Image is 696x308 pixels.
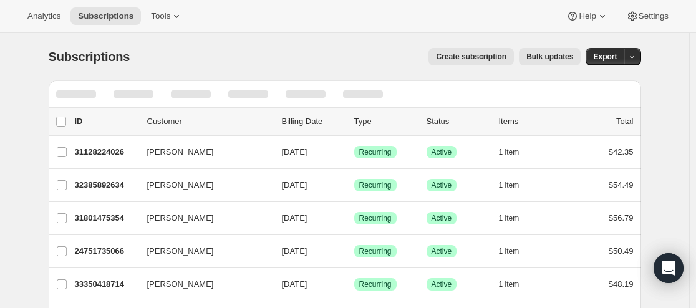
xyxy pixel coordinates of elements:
span: Help [579,11,596,21]
button: 1 item [499,243,533,260]
button: Analytics [20,7,68,25]
button: Export [586,48,624,65]
span: [PERSON_NAME] [147,278,214,291]
button: 1 item [499,176,533,194]
div: 24751735066[PERSON_NAME][DATE]SuccessRecurringSuccessActive1 item$50.49 [75,243,634,260]
p: 33350418714 [75,278,137,291]
span: Recurring [359,213,392,223]
p: 31801475354 [75,212,137,224]
span: [DATE] [282,180,307,190]
span: Export [593,52,617,62]
span: [PERSON_NAME] [147,212,214,224]
p: 24751735066 [75,245,137,257]
span: [PERSON_NAME] [147,245,214,257]
span: Tools [151,11,170,21]
button: Help [559,7,616,25]
div: IDCustomerBilling DateTypeStatusItemsTotal [75,115,634,128]
button: 1 item [499,276,533,293]
div: Items [499,115,561,128]
span: 1 item [499,180,520,190]
button: [PERSON_NAME] [140,274,264,294]
button: [PERSON_NAME] [140,175,264,195]
span: Recurring [359,279,392,289]
p: Customer [147,115,272,128]
span: $42.35 [609,147,634,156]
span: [DATE] [282,279,307,289]
div: 31801475354[PERSON_NAME][DATE]SuccessRecurringSuccessActive1 item$56.79 [75,209,634,227]
span: Active [432,279,452,289]
span: Subscriptions [78,11,133,21]
span: $54.49 [609,180,634,190]
p: Total [616,115,633,128]
span: Active [432,147,452,157]
div: 32385892634[PERSON_NAME][DATE]SuccessRecurringSuccessActive1 item$54.49 [75,176,634,194]
span: Recurring [359,246,392,256]
p: Status [427,115,489,128]
span: 1 item [499,213,520,223]
button: 1 item [499,209,533,227]
button: [PERSON_NAME] [140,142,264,162]
button: Create subscription [428,48,514,65]
span: $48.19 [609,279,634,289]
button: [PERSON_NAME] [140,241,264,261]
span: 1 item [499,246,520,256]
p: Billing Date [282,115,344,128]
span: [DATE] [282,213,307,223]
button: 1 item [499,143,533,161]
div: Type [354,115,417,128]
span: Settings [639,11,669,21]
span: 1 item [499,147,520,157]
span: Analytics [27,11,60,21]
span: Active [432,213,452,223]
span: Active [432,180,452,190]
span: Active [432,246,452,256]
span: $50.49 [609,246,634,256]
button: Subscriptions [70,7,141,25]
span: 1 item [499,279,520,289]
span: [DATE] [282,246,307,256]
span: Create subscription [436,52,506,62]
button: [PERSON_NAME] [140,208,264,228]
span: [PERSON_NAME] [147,179,214,191]
span: Bulk updates [526,52,573,62]
span: [PERSON_NAME] [147,146,214,158]
span: $56.79 [609,213,634,223]
button: Tools [143,7,190,25]
span: Recurring [359,180,392,190]
span: Subscriptions [49,50,130,64]
button: Settings [619,7,676,25]
span: [DATE] [282,147,307,156]
p: 31128224026 [75,146,137,158]
div: 31128224026[PERSON_NAME][DATE]SuccessRecurringSuccessActive1 item$42.35 [75,143,634,161]
div: 33350418714[PERSON_NAME][DATE]SuccessRecurringSuccessActive1 item$48.19 [75,276,634,293]
div: Open Intercom Messenger [654,253,684,283]
p: ID [75,115,137,128]
span: Recurring [359,147,392,157]
button: Bulk updates [519,48,581,65]
p: 32385892634 [75,179,137,191]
